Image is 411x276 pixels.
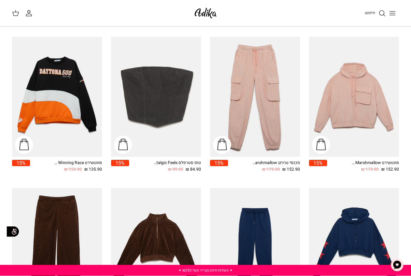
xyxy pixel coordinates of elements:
[361,166,379,173] span: 179.90 ₪
[84,166,102,173] span: 135.90 ₪
[30,160,102,173] a: סווטשירט Winning Race אוברסייז 135.90 ₪ 159.90 ₪
[168,166,183,173] span: 99.90 ₪
[210,37,300,157] a: מכנסי טרנינג Walking On Marshmallow
[186,166,201,173] span: 84.90 ₪
[252,160,300,166] div: מכנסי טרנינג Walking On Marshmallow
[228,160,300,173] a: מכנסי טרנינג Walking On Marshmallow 152.90 ₪ 179.90 ₪
[25,10,35,17] a: החשבון שלי
[327,160,399,173] a: סווטשירט Walking On Marshmallow 152.90 ₪ 179.90 ₪
[111,160,129,173] a: 15%
[365,10,375,16] span: חיפוש
[64,166,82,173] span: 159.90 ₪
[210,160,228,166] span: 15%
[309,160,327,166] span: 15%
[309,160,327,173] a: 15%
[12,160,30,173] a: 15%
[12,160,30,166] span: 15%
[178,268,233,273] a: ✦ משלוח חינם בקנייה מעל ₪220 ✦
[153,160,201,166] div: טופ סטרפלס Nostalgic Feels קורדרוי
[309,37,399,157] a: סווטשירט Walking On Marshmallow
[386,7,399,20] button: Toggle menu
[54,160,102,166] div: סווטשירט Winning Race אוברסייז
[129,160,201,173] a: טופ סטרפלס Nostalgic Feels קורדרוי 84.90 ₪ 99.90 ₪
[282,166,300,173] span: 152.90 ₪
[210,160,228,173] a: 15%
[193,6,218,20] img: Adika IL
[111,37,201,157] a: טופ סטרפלס Nostalgic Feels קורדרוי
[388,256,406,274] button: צ'אט
[351,160,399,166] div: סווטשירט Walking On Marshmallow
[365,10,386,17] a: חיפוש
[5,223,21,240] img: accessibility_icon02.svg
[111,160,129,166] span: 15%
[381,166,399,173] span: 152.90 ₪
[262,166,280,173] span: 179.90 ₪
[12,37,102,157] a: סווטשירט Winning Race אוברסייז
